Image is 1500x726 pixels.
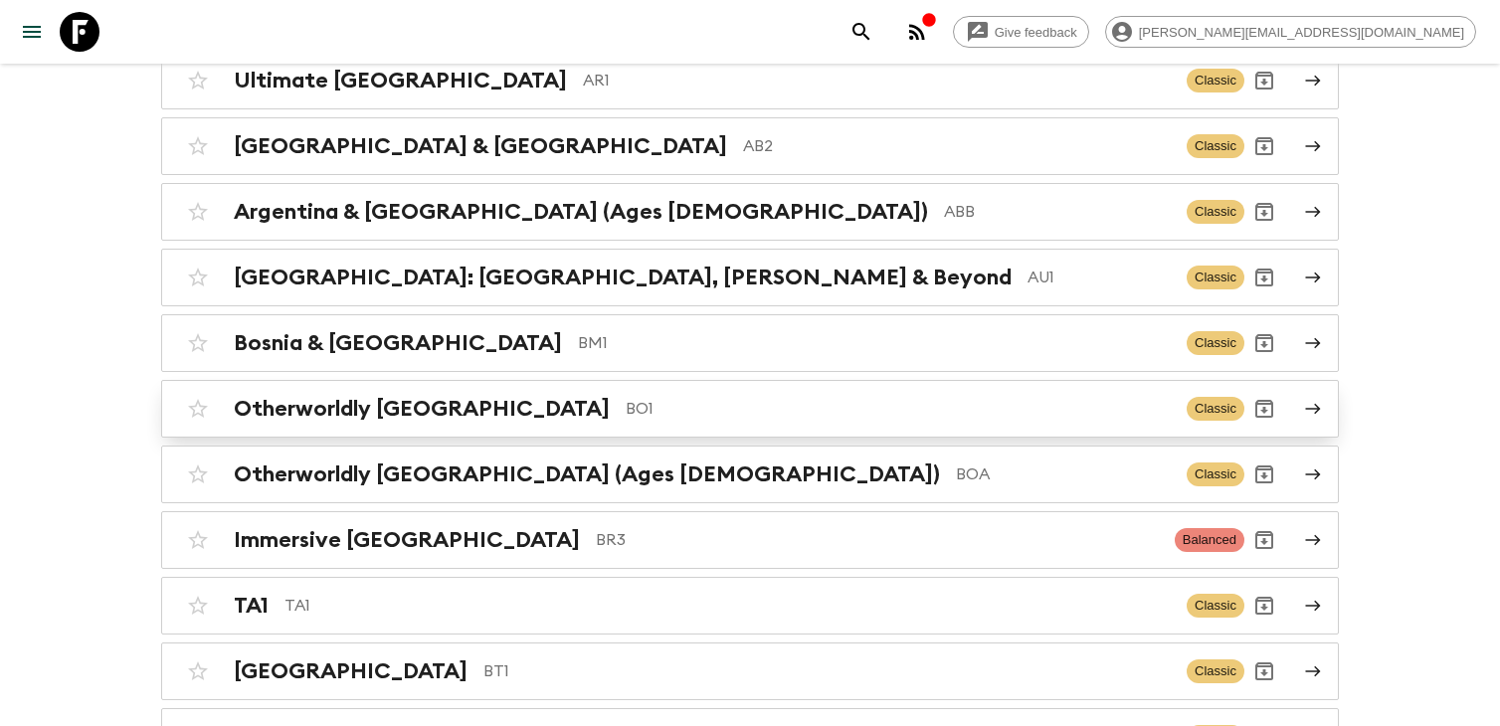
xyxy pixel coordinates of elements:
[1244,651,1284,691] button: Archive
[953,16,1089,48] a: Give feedback
[161,249,1339,306] a: [GEOGRAPHIC_DATA]: [GEOGRAPHIC_DATA], [PERSON_NAME] & BeyondAU1ClassicArchive
[161,52,1339,109] a: Ultimate [GEOGRAPHIC_DATA]AR1ClassicArchive
[234,265,1012,290] h2: [GEOGRAPHIC_DATA]: [GEOGRAPHIC_DATA], [PERSON_NAME] & Beyond
[583,69,1171,92] p: AR1
[234,396,610,422] h2: Otherworldly [GEOGRAPHIC_DATA]
[1244,323,1284,363] button: Archive
[234,461,940,487] h2: Otherworldly [GEOGRAPHIC_DATA] (Ages [DEMOGRAPHIC_DATA])
[1187,594,1244,618] span: Classic
[1128,25,1475,40] span: [PERSON_NAME][EMAIL_ADDRESS][DOMAIN_NAME]
[1187,659,1244,683] span: Classic
[1187,200,1244,224] span: Classic
[984,25,1088,40] span: Give feedback
[234,330,562,356] h2: Bosnia & [GEOGRAPHIC_DATA]
[1187,134,1244,158] span: Classic
[234,593,269,619] h2: TA1
[1187,266,1244,289] span: Classic
[1244,520,1284,560] button: Archive
[161,117,1339,175] a: [GEOGRAPHIC_DATA] & [GEOGRAPHIC_DATA]AB2ClassicArchive
[1244,258,1284,297] button: Archive
[1244,389,1284,429] button: Archive
[161,642,1339,700] a: [GEOGRAPHIC_DATA]BT1ClassicArchive
[1187,69,1244,92] span: Classic
[1244,126,1284,166] button: Archive
[483,659,1171,683] p: BT1
[1175,528,1244,552] span: Balanced
[626,397,1171,421] p: BO1
[1244,192,1284,232] button: Archive
[1028,266,1171,289] p: AU1
[842,12,881,52] button: search adventures
[1187,397,1244,421] span: Classic
[1244,454,1284,494] button: Archive
[596,528,1159,552] p: BR3
[234,527,580,553] h2: Immersive [GEOGRAPHIC_DATA]
[578,331,1171,355] p: BM1
[161,380,1339,438] a: Otherworldly [GEOGRAPHIC_DATA]BO1ClassicArchive
[161,446,1339,503] a: Otherworldly [GEOGRAPHIC_DATA] (Ages [DEMOGRAPHIC_DATA])BOAClassicArchive
[12,12,52,52] button: menu
[1244,586,1284,626] button: Archive
[234,133,727,159] h2: [GEOGRAPHIC_DATA] & [GEOGRAPHIC_DATA]
[234,658,468,684] h2: [GEOGRAPHIC_DATA]
[956,462,1171,486] p: BOA
[234,199,928,225] h2: Argentina & [GEOGRAPHIC_DATA] (Ages [DEMOGRAPHIC_DATA])
[1187,331,1244,355] span: Classic
[161,314,1339,372] a: Bosnia & [GEOGRAPHIC_DATA]BM1ClassicArchive
[1244,61,1284,100] button: Archive
[284,594,1171,618] p: TA1
[1105,16,1476,48] div: [PERSON_NAME][EMAIL_ADDRESS][DOMAIN_NAME]
[1187,462,1244,486] span: Classic
[161,577,1339,635] a: TA1TA1ClassicArchive
[161,183,1339,241] a: Argentina & [GEOGRAPHIC_DATA] (Ages [DEMOGRAPHIC_DATA])ABBClassicArchive
[234,68,567,93] h2: Ultimate [GEOGRAPHIC_DATA]
[161,511,1339,569] a: Immersive [GEOGRAPHIC_DATA]BR3BalancedArchive
[743,134,1171,158] p: AB2
[944,200,1171,224] p: ABB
